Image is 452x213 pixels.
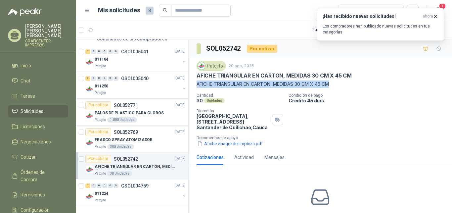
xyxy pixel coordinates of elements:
[197,80,444,88] p: AFICHE TRIANGULAR EN CARTON, MEDIDAS 30 CM X 45 CM
[95,164,177,170] p: AFICHE TRIANGULAR EN CARTON, MEDIDAS 30 CM X 45 CM
[21,77,30,84] span: Chat
[76,152,188,179] a: Por cotizarSOL052742[DATE] Company LogoAFICHE TRIANGULAR EN CARTON, MEDIDAS 30 CM X 45 CMPatojito...
[121,184,149,188] p: GSOL004759
[76,126,188,152] a: Por cotizarSOL052769[DATE] Company LogoFRASCO SPRAY ATOMIZADORPatojito300 Unidades
[114,157,138,161] p: SOL052742
[85,155,111,163] div: Por cotizar
[25,24,68,38] p: [PERSON_NAME] [PERSON_NAME] [PERSON_NAME]
[97,49,102,54] div: 0
[21,123,45,130] span: Licitaciones
[289,93,449,98] p: Condición de pago
[95,90,106,96] p: Patojito
[323,14,420,19] h3: ¡Has recibido nuevas solicitudes!
[91,49,96,54] div: 0
[114,130,138,134] p: SOL052769
[95,56,108,63] p: 011184
[197,140,263,147] button: Afiche vinagre de limpieza.pdf
[8,8,42,16] img: Logo peakr
[206,43,242,54] h3: SOL052742
[174,75,186,81] p: [DATE]
[108,49,113,54] div: 0
[323,23,438,35] p: Los compradores han publicado nuevas solicitudes en tus categorías.
[21,191,45,198] span: Remisiones
[247,45,277,53] div: Por cotizar
[197,98,203,103] p: 30
[21,169,62,183] span: Órdenes de Compra
[98,6,140,15] h1: Mis solicitudes
[313,25,346,35] div: 1 - 6 de 6
[197,72,352,79] p: AFICHE TRIANGULAR EN CARTON, MEDIDAS 30 CM X 45 CM
[197,154,224,161] div: Cotizaciones
[85,184,90,188] div: 1
[95,110,164,116] p: PALOS DE PLASTICO PARA GLOBOS
[264,154,285,161] div: Mensajes
[102,76,107,81] div: 0
[197,93,283,98] p: Cantidad
[85,192,93,200] img: Company Logo
[174,102,186,108] p: [DATE]
[174,129,186,135] p: [DATE]
[107,144,134,149] div: 300 Unidades
[102,184,107,188] div: 0
[198,62,205,70] img: Company Logo
[174,48,186,55] p: [DATE]
[8,166,68,186] a: Órdenes de Compra
[113,76,118,81] div: 0
[234,154,254,161] div: Actividad
[85,76,90,81] div: 3
[95,117,106,123] p: Patojito
[8,135,68,148] a: Negociaciones
[8,105,68,118] a: Solicitudes
[21,108,43,115] span: Solicitudes
[25,39,68,47] p: GRAFICENTER IMPRESOS
[114,103,138,108] p: SOL052771
[85,166,93,174] img: Company Logo
[21,138,51,145] span: Negociaciones
[85,139,93,147] img: Company Logo
[108,184,113,188] div: 0
[95,83,108,89] p: 011250
[97,184,102,188] div: 0
[108,76,113,81] div: 0
[95,144,106,149] p: Patojito
[146,7,154,15] span: 8
[21,92,35,100] span: Tareas
[97,76,102,81] div: 0
[95,190,108,197] p: 011224
[174,183,186,189] p: [DATE]
[204,98,225,103] div: Unidades
[95,198,106,203] p: Patojito
[95,64,106,69] p: Patojito
[21,62,31,69] span: Inicio
[289,98,449,103] p: Crédito 45 días
[85,85,93,93] img: Company Logo
[197,135,449,140] p: Documentos de apoyo
[95,137,153,143] p: FRASCO SPRAY ATOMIZADOR
[121,76,149,81] p: GSOL005040
[8,188,68,201] a: Remisiones
[91,184,96,188] div: 0
[432,5,444,17] button: 1
[8,75,68,87] a: Chat
[85,58,93,66] img: Company Logo
[107,117,137,123] div: 1.000 Unidades
[85,128,111,136] div: Por cotizar
[197,109,269,113] p: Dirección
[113,184,118,188] div: 0
[197,113,269,130] p: [GEOGRAPHIC_DATA], [STREET_ADDRESS] Santander de Quilichao , Cauca
[8,151,68,163] a: Cotizar
[76,99,188,126] a: Por cotizarSOL052771[DATE] Company LogoPALOS DE PLASTICO PARA GLOBOSPatojito1.000 Unidades
[439,3,446,9] span: 1
[197,61,226,71] div: Patojito
[95,171,106,176] p: Patojito
[21,153,36,161] span: Cotizar
[317,8,444,41] button: ¡Has recibido nuevas solicitudes!ahora Los compradores han publicado nuevas solicitudes en tus ca...
[8,120,68,133] a: Licitaciones
[85,101,111,109] div: Por cotizar
[85,49,90,54] div: 1
[163,8,167,13] span: search
[423,14,433,19] span: ahora
[8,59,68,72] a: Inicio
[107,171,132,176] div: 30 Unidades
[113,49,118,54] div: 0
